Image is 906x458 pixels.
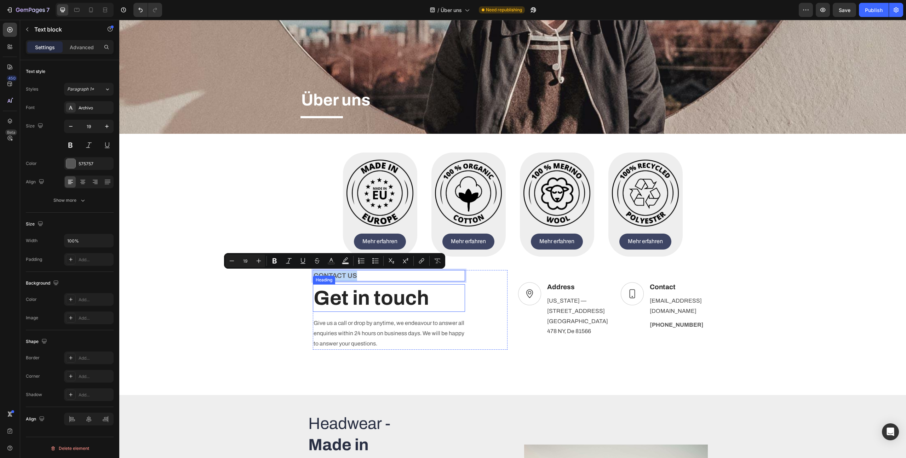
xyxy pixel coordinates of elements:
[5,130,17,135] div: Beta
[428,276,490,307] p: [US_STATE] — [STREET_ADDRESS][GEOGRAPHIC_DATA]
[26,160,37,167] div: Color
[227,140,294,207] img: gempages_524783112069055520-0eb3517d-b7a9-4673-8474-d224da1c56b7.png
[26,177,46,187] div: Align
[26,315,38,321] div: Image
[882,423,899,440] div: Open Intercom Messenger
[188,393,392,458] h2: Headwear -
[194,250,346,262] div: Rich Text Editor. Editing area: main
[428,307,490,317] p: 478 NY, De 81566
[26,414,46,424] div: Align
[26,355,40,361] div: Border
[224,253,445,269] div: Editor contextual toolbar
[235,214,287,230] a: Mehr erfahren
[70,44,94,51] p: Advanced
[26,296,37,303] div: Color
[437,6,439,14] span: /
[79,392,112,398] div: Add...
[189,416,365,455] strong: Made in [GEOGRAPHIC_DATA]
[79,105,112,111] div: Archivo
[839,7,850,13] span: Save
[50,444,89,453] div: Delete element
[531,301,593,309] p: [PHONE_NUMBER]
[26,391,42,398] div: Shadow
[493,140,560,207] img: gempages_524783112069055520-d481ebec-5540-46d8-a3af-d90db0965d5e.png
[509,217,544,227] p: Mehr erfahren
[531,263,593,272] p: Contact
[26,237,38,244] div: Width
[26,104,35,111] div: Font
[26,219,45,229] div: Size
[194,251,345,261] p: CONTACT US
[316,140,383,207] img: gempages_524783112069055520-f8f4e1c4-da0c-4e91-a868-e7e22e9ed847.png
[119,20,906,458] iframe: Design area
[46,6,50,14] p: 7
[194,265,345,291] p: Get in touch
[420,217,455,227] p: Mehr erfahren
[182,71,251,89] strong: Über uns
[501,262,524,286] img: Alt Image
[79,297,112,303] div: Add...
[195,257,214,263] div: Heading
[26,256,42,263] div: Padding
[500,214,552,230] a: Mehr erfahren
[79,257,112,263] div: Add...
[64,234,113,247] input: Auto
[859,3,889,17] button: Publish
[428,263,490,272] p: Address
[7,75,17,81] div: 450
[441,6,462,14] span: Über uns
[79,355,112,361] div: Add...
[34,25,94,34] p: Text block
[26,68,45,75] div: Text style
[26,86,38,92] div: Styles
[243,217,278,227] p: Mehr erfahren
[486,7,522,13] span: Need republishing
[833,3,856,17] button: Save
[26,337,48,347] div: Shape
[194,298,345,329] p: Give us a call or drop by anytime, we endeavour to answer all enquiries within 24 hours on busine...
[323,214,375,230] a: Mehr erfahren
[133,3,162,17] div: Undo/Redo
[79,161,112,167] div: 575757
[67,86,94,92] span: Paragraph 1*
[399,262,422,286] img: Alt Image
[412,214,464,230] a: Mehr erfahren
[26,373,40,379] div: Corner
[35,44,55,51] p: Settings
[79,315,112,321] div: Add...
[26,279,60,288] div: Background
[53,197,86,204] div: Show more
[3,3,53,17] button: 7
[332,217,367,227] p: Mehr erfahren
[26,194,114,207] button: Show more
[404,140,471,207] img: gempages_524783112069055520-0e4df89b-2184-43bb-b143-5ed00810caf6.png
[531,276,593,297] p: [EMAIL_ADDRESS][DOMAIN_NAME]
[865,6,883,14] div: Publish
[26,443,114,454] button: Delete element
[26,121,45,131] div: Size
[64,83,114,96] button: Paragraph 1*
[79,373,112,380] div: Add...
